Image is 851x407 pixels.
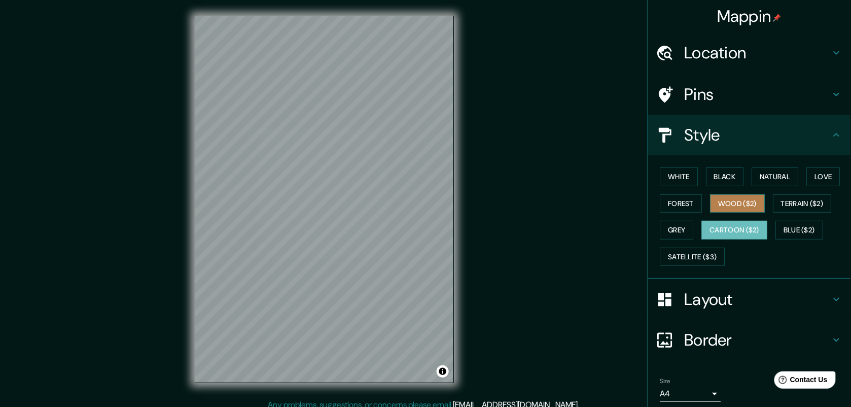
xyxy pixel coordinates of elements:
button: Satellite ($3) [660,248,725,266]
label: Size [660,377,671,386]
iframe: Help widget launcher [761,367,840,396]
button: Terrain ($2) [773,194,832,213]
h4: Border [685,330,831,350]
button: Wood ($2) [711,194,765,213]
button: Grey [660,221,694,240]
button: Love [807,167,840,186]
button: White [660,167,698,186]
div: Style [648,115,851,155]
button: Toggle attribution [437,365,449,378]
div: Layout [648,279,851,320]
canvas: Map [195,16,454,383]
h4: Location [685,43,831,63]
img: pin-icon.png [773,14,782,22]
button: Cartoon ($2) [702,221,768,240]
div: Pins [648,74,851,115]
button: Forest [660,194,702,213]
h4: Style [685,125,831,145]
button: Natural [752,167,799,186]
button: Blue ($2) [776,221,824,240]
div: Border [648,320,851,360]
h4: Mappin [718,6,782,26]
h4: Pins [685,84,831,105]
div: Location [648,32,851,73]
button: Black [706,167,744,186]
h4: Layout [685,289,831,310]
div: A4 [660,386,721,402]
